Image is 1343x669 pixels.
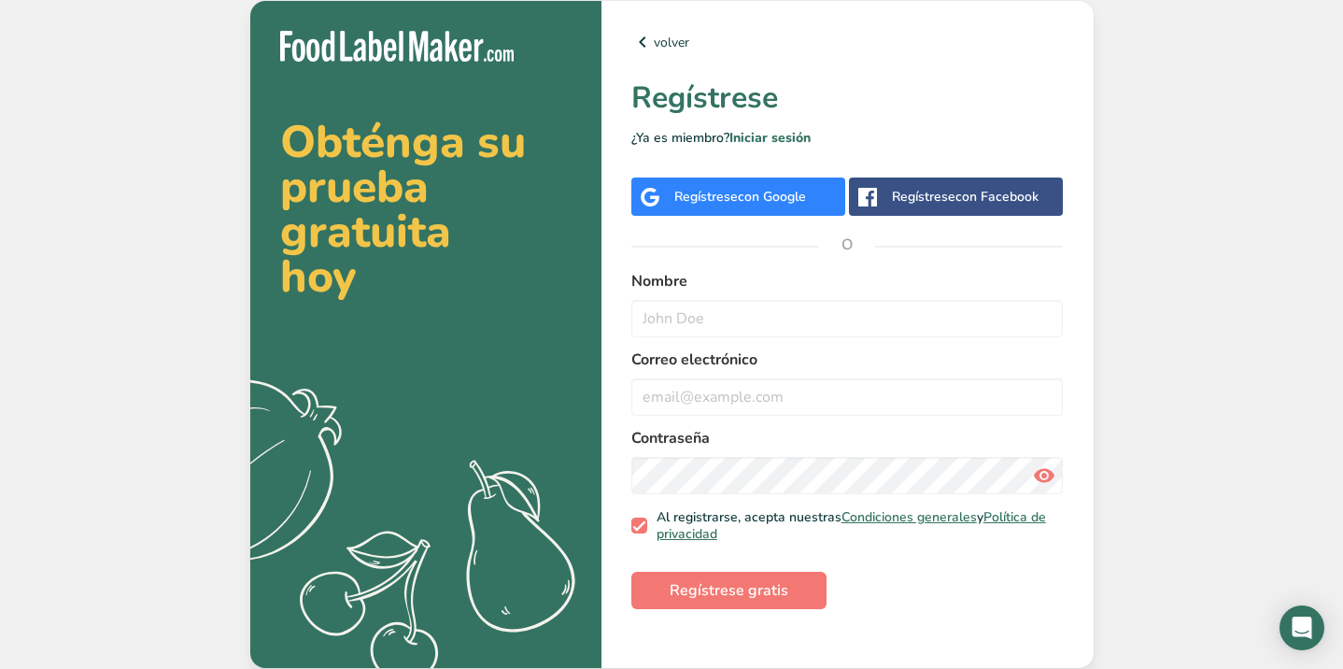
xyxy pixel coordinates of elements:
img: Food Label Maker [280,31,514,62]
span: O [819,217,875,273]
input: John Doe [631,300,1064,337]
label: Correo electrónico [631,349,1064,371]
label: Contraseña [631,427,1064,449]
div: Regístrese [892,187,1039,206]
input: email@example.com [631,378,1064,416]
div: Open Intercom Messenger [1279,605,1324,650]
span: con Google [738,188,806,206]
a: volver [631,31,1064,53]
p: ¿Ya es miembro? [631,128,1064,148]
div: Regístrese [674,187,806,206]
a: Condiciones generales [841,508,977,526]
h2: Obténga su prueba gratuita hoy [280,120,572,299]
button: Regístrese gratis [631,572,827,609]
label: Nombre [631,270,1064,292]
span: Regístrese gratis [670,579,788,602]
h1: Regístrese [631,76,1064,121]
a: Política de privacidad [657,508,1046,543]
span: Al registrarse, acepta nuestras y [647,509,1056,542]
span: con Facebook [955,188,1039,206]
a: Iniciar sesión [729,129,811,147]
